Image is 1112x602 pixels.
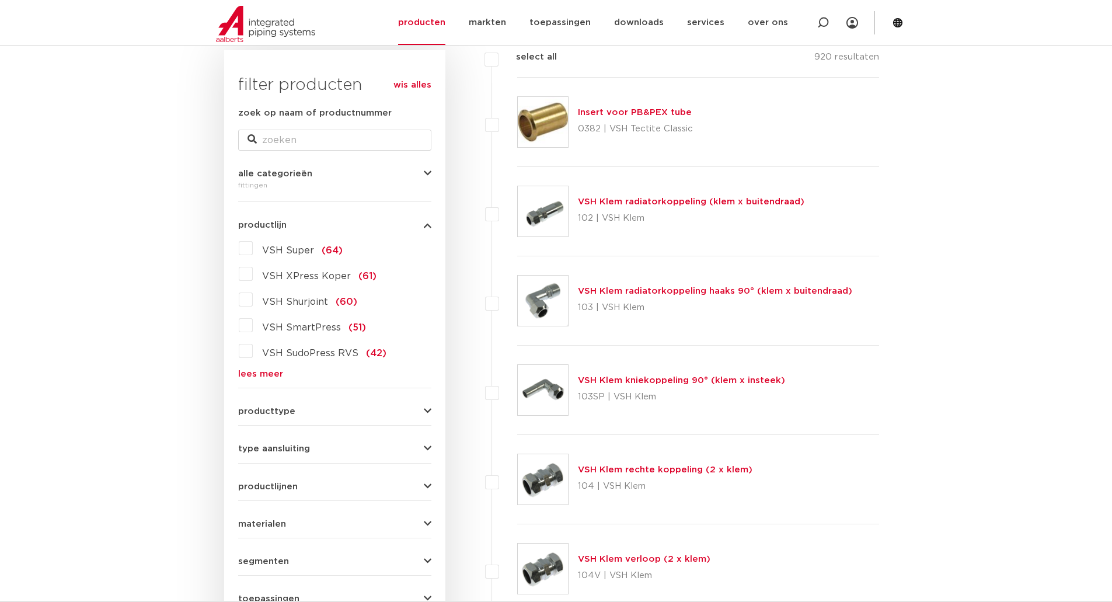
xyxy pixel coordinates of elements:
[518,544,568,594] img: Thumbnail for VSH Klem verloop (2 x klem)
[238,178,431,192] div: fittingen
[262,297,328,307] span: VSH Shurjoint
[578,477,752,496] p: 104 | VSH Klem
[238,557,431,566] button: segmenten
[348,323,366,332] span: (51)
[358,272,377,281] span: (61)
[578,566,710,585] p: 104V | VSH Klem
[262,272,351,281] span: VSH XPress Koper
[518,186,568,236] img: Thumbnail for VSH Klem radiatorkoppeling (klem x buitendraad)
[578,465,752,474] a: VSH Klem rechte koppeling (2 x klem)
[238,520,431,528] button: materialen
[578,108,692,117] a: Insert voor PB&PEX tube
[238,482,298,491] span: productlijnen
[238,74,431,97] h3: filter producten
[578,120,693,138] p: 0382 | VSH Tectite Classic
[238,106,392,120] label: zoek op naam of productnummer
[238,557,289,566] span: segmenten
[238,407,431,416] button: producttype
[578,287,852,295] a: VSH Klem radiatorkoppeling haaks 90° (klem x buitendraad)
[238,482,431,491] button: productlijnen
[518,365,568,415] img: Thumbnail for VSH Klem kniekoppeling 90° (klem x insteek)
[238,407,295,416] span: producttype
[238,221,431,229] button: productlijn
[238,370,431,378] a: lees meer
[578,388,785,406] p: 103SP | VSH Klem
[238,520,286,528] span: materialen
[518,454,568,504] img: Thumbnail for VSH Klem rechte koppeling (2 x klem)
[578,298,852,317] p: 103 | VSH Klem
[262,323,341,332] span: VSH SmartPress
[578,376,785,385] a: VSH Klem kniekoppeling 90° (klem x insteek)
[238,169,431,178] button: alle categorieën
[238,221,287,229] span: productlijn
[518,97,568,147] img: Thumbnail for Insert voor PB&PEX tube
[238,169,312,178] span: alle categorieën
[322,246,343,255] span: (64)
[238,444,310,453] span: type aansluiting
[366,349,386,358] span: (42)
[336,297,357,307] span: (60)
[238,444,431,453] button: type aansluiting
[262,246,314,255] span: VSH Super
[238,130,431,151] input: zoeken
[578,197,804,206] a: VSH Klem radiatorkoppeling (klem x buitendraad)
[262,349,358,358] span: VSH SudoPress RVS
[814,50,879,68] p: 920 resultaten
[578,555,710,563] a: VSH Klem verloop (2 x klem)
[499,50,557,64] label: select all
[578,209,804,228] p: 102 | VSH Klem
[518,276,568,326] img: Thumbnail for VSH Klem radiatorkoppeling haaks 90° (klem x buitendraad)
[393,78,431,92] a: wis alles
